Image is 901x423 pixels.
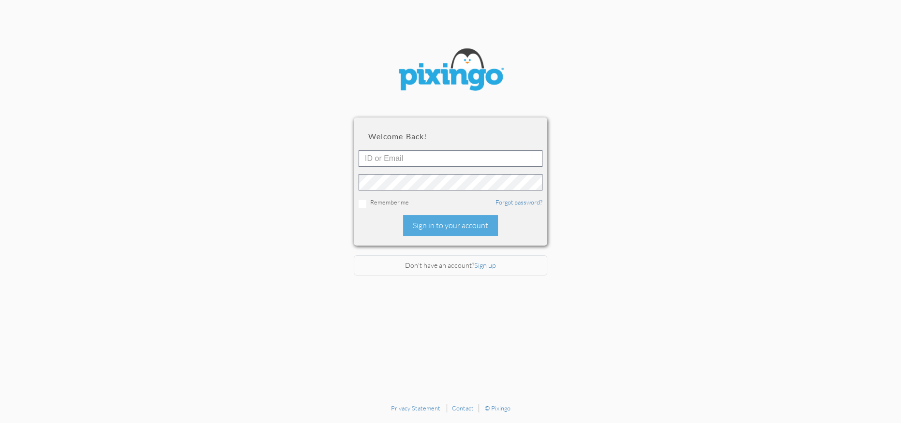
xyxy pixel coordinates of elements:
[403,215,498,236] div: Sign in to your account
[496,198,542,206] a: Forgot password?
[391,404,440,412] a: Privacy Statement
[359,198,542,208] div: Remember me
[354,255,547,276] div: Don't have an account?
[359,150,542,167] input: ID or Email
[452,404,474,412] a: Contact
[368,132,533,141] h2: Welcome back!
[392,44,509,98] img: pixingo logo
[474,261,496,269] a: Sign up
[485,404,511,412] a: © Pixingo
